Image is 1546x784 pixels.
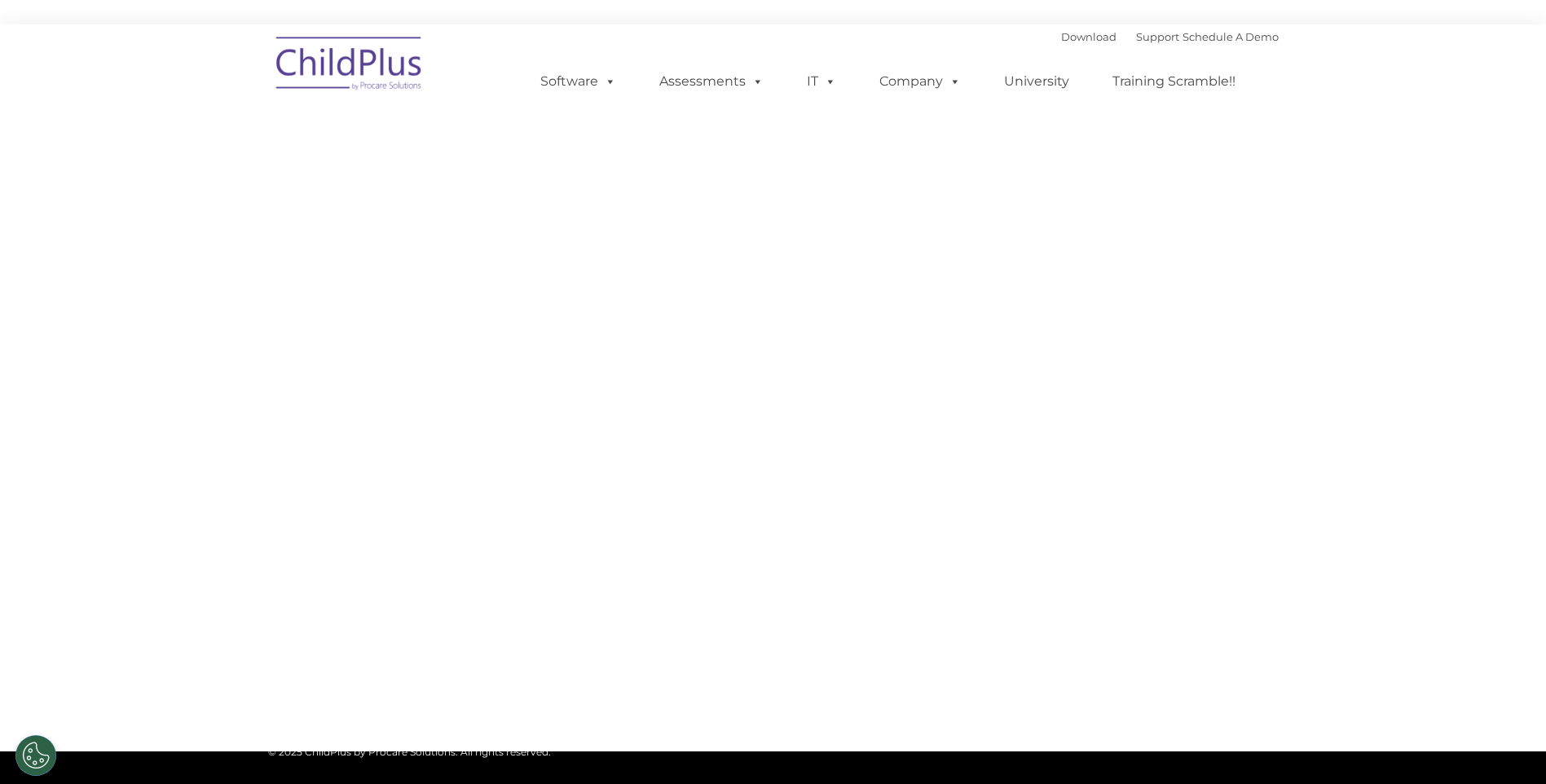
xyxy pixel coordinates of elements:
a: Training Scramble!! [1096,65,1252,98]
a: IT [791,65,852,98]
span: © 2025 ChildPlus by Procare Solutions. All rights reserved. [268,746,551,758]
img: ChildPlus by Procare Solutions [268,25,431,107]
a: Assessments [643,65,780,98]
font: | [1061,30,1279,43]
button: Cookies Settings [15,735,56,776]
a: Download [1061,30,1117,43]
a: Support [1136,30,1179,43]
a: Company [863,65,977,98]
a: University [988,65,1086,98]
a: Software [524,65,632,98]
a: Schedule A Demo [1183,30,1279,43]
iframe: Form 0 [280,308,1266,430]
